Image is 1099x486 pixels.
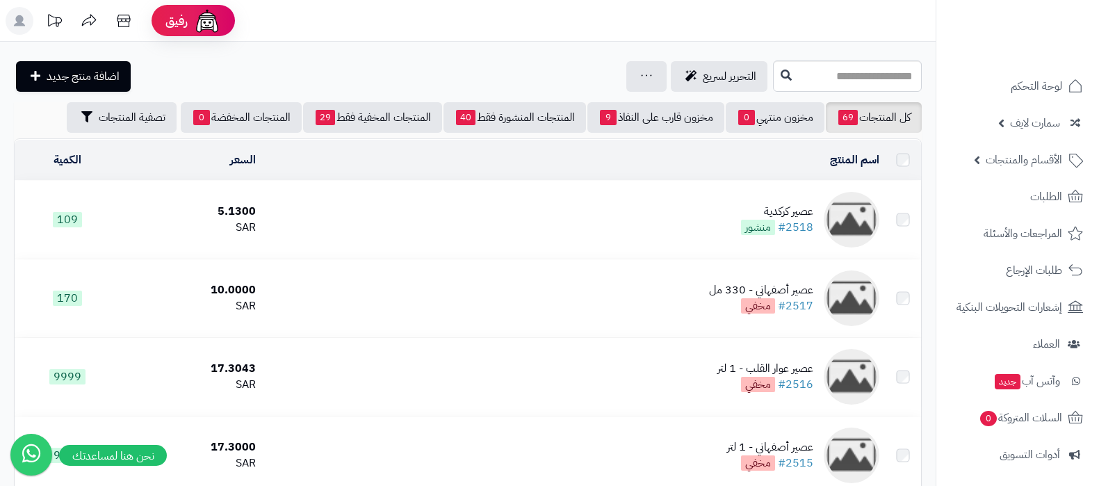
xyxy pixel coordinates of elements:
[945,401,1091,435] a: السلات المتروكة0
[443,102,586,133] a: المنتجات المنشورة فقط40
[778,455,813,471] a: #2515
[738,110,755,125] span: 0
[980,411,997,426] span: 0
[47,68,120,85] span: اضافة منتج جديد
[1000,445,1060,464] span: أدوات التسويق
[37,7,72,38] a: تحديثات المنصة
[316,110,335,125] span: 29
[1011,76,1062,96] span: لوحة التحكم
[1006,261,1062,280] span: طلبات الإرجاع
[600,110,617,125] span: 9
[945,291,1091,324] a: إشعارات التحويلات البنكية
[181,102,302,133] a: المنتجات المخفضة0
[1010,113,1060,133] span: سمارت لايف
[717,361,813,377] div: عصير عوار القلب - 1 لتر
[778,219,813,236] a: #2518
[778,376,813,393] a: #2516
[1004,38,1086,67] img: logo-2.png
[986,150,1062,170] span: الأقسام والمنتجات
[945,180,1091,213] a: الطلبات
[587,102,724,133] a: مخزون قارب على النفاذ9
[993,371,1060,391] span: وآتس آب
[824,349,879,405] img: عصير عوار القلب - 1 لتر
[193,110,210,125] span: 0
[16,61,131,92] a: اضافة منتج جديد
[727,439,813,455] div: عصير أصفهاني - 1 لتر
[838,110,858,125] span: 69
[824,270,879,326] img: عصير أصفهاني - 330 مل
[303,102,442,133] a: المنتجات المخفية فقط29
[53,212,82,227] span: 109
[979,408,1062,428] span: السلات المتروكة
[54,152,81,168] a: الكمية
[956,298,1062,317] span: إشعارات التحويلات البنكية
[193,7,221,35] img: ai-face.png
[126,361,256,377] div: 17.3043
[824,428,879,483] img: عصير أصفهاني - 1 لتر
[995,374,1020,389] span: جديد
[741,220,775,235] span: منشور
[741,377,775,392] span: مخفي
[671,61,767,92] a: التحرير لسريع
[726,102,824,133] a: مخزون منتهي0
[945,364,1091,398] a: وآتس آبجديد
[53,291,82,306] span: 170
[126,204,256,220] div: 5.1300
[126,282,256,298] div: 10.0000
[945,217,1091,250] a: المراجعات والأسئلة
[126,439,256,455] div: 17.3000
[945,438,1091,471] a: أدوات التسويق
[126,455,256,471] div: SAR
[230,152,256,168] a: السعر
[741,204,813,220] div: عصير كركدية
[1030,187,1062,206] span: الطلبات
[945,254,1091,287] a: طلبات الإرجاع
[778,298,813,314] a: #2517
[741,455,775,471] span: مخفي
[99,109,165,126] span: تصفية المنتجات
[67,102,177,133] button: تصفية المنتجات
[126,377,256,393] div: SAR
[741,298,775,314] span: مخفي
[126,298,256,314] div: SAR
[1033,334,1060,354] span: العملاء
[984,224,1062,243] span: المراجعات والأسئلة
[703,68,756,85] span: التحرير لسريع
[126,220,256,236] div: SAR
[709,282,813,298] div: عصير أصفهاني - 330 مل
[824,192,879,248] img: عصير كركدية
[49,369,86,384] span: 9999
[945,327,1091,361] a: العملاء
[456,110,475,125] span: 40
[945,70,1091,103] a: لوحة التحكم
[826,102,922,133] a: كل المنتجات69
[165,13,188,29] span: رفيق
[830,152,879,168] a: اسم المنتج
